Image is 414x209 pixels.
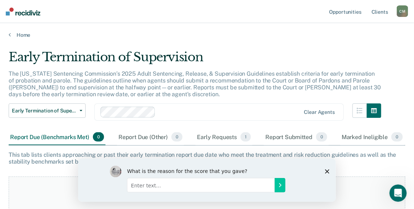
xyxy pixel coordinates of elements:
[195,129,252,145] div: Early Requests1
[316,132,327,142] span: 0
[9,129,105,145] div: Report Due (Benchmarks Met)0
[9,32,405,38] a: Home
[304,109,335,115] div: Clear agents
[397,5,408,17] div: C M
[397,5,408,17] button: CM
[9,70,381,98] p: The [US_STATE] Sentencing Commission’s 2025 Adult Sentencing, Release, & Supervision Guidelines e...
[171,132,183,142] span: 0
[6,8,40,15] img: Recidiviz
[93,132,104,142] span: 0
[390,184,407,202] iframe: Intercom live chat
[9,151,405,165] div: This tab lists clients approaching or past their early termination report due date who meet the t...
[391,132,402,142] span: 0
[78,159,336,202] iframe: Survey by Kim from Recidiviz
[9,50,381,70] div: Early Termination of Supervision
[340,129,404,145] div: Marked Ineligible0
[12,108,77,114] span: Early Termination of Supervision
[264,129,329,145] div: Report Submitted0
[9,103,86,118] button: Early Termination of Supervision
[240,132,251,142] span: 1
[117,129,184,145] div: Report Due (Other)0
